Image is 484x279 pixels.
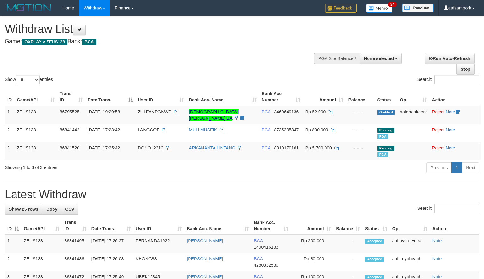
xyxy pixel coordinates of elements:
a: [PERSON_NAME] [187,256,223,261]
span: BCA [262,145,270,150]
span: [DATE] 17:23:42 [88,127,120,132]
th: Status: activate to sort column ascending [363,217,390,235]
th: Game/API: activate to sort column ascending [21,217,62,235]
td: 86841486 [62,253,89,271]
span: [DATE] 19:29:58 [88,109,120,114]
img: Feedback.jpg [325,4,357,13]
input: Search: [434,75,479,84]
span: Pending [377,128,394,133]
th: User ID: activate to sort column ascending [133,217,184,235]
td: 1 [5,235,21,253]
td: - [333,235,363,253]
th: Trans ID: activate to sort column ascending [62,217,89,235]
span: BCA [262,109,270,114]
a: Stop [456,64,475,75]
a: Note [446,145,455,150]
span: Copy 8735305847 to clipboard [274,127,299,132]
th: Status [375,88,398,106]
span: Copy 4280332530 to clipboard [254,263,278,268]
a: Reject [432,145,444,150]
td: 2 [5,124,14,142]
th: Amount: activate to sort column ascending [303,88,346,106]
td: ZEUS138 [14,142,57,160]
td: ZEUS138 [14,124,57,142]
td: [DATE] 17:26:08 [89,253,133,271]
td: aafthysreryneat [390,235,430,253]
th: Date Trans.: activate to sort column ascending [89,217,133,235]
div: - - - [348,109,372,115]
td: ZEUS138 [21,235,62,253]
span: Grabbed [377,110,395,115]
th: Op: activate to sort column ascending [390,217,430,235]
th: Action [429,88,481,106]
td: aafdhankeerz [397,106,429,124]
a: MUH MUSFIK [189,127,217,132]
label: Show entries [5,75,53,84]
th: Op: activate to sort column ascending [397,88,429,106]
img: MOTION_logo.png [5,3,53,13]
div: - - - [348,145,372,151]
span: LANGGOE [138,127,159,132]
div: PGA Site Balance / [314,53,360,64]
th: Action [430,217,479,235]
th: ID: activate to sort column descending [5,217,21,235]
a: 1 [451,162,462,173]
th: Trans ID: activate to sort column ascending [57,88,85,106]
th: Bank Acc. Name: activate to sort column ascending [186,88,259,106]
span: Copy 3460649136 to clipboard [274,109,299,114]
span: DONO12312 [138,145,163,150]
th: User ID: activate to sort column ascending [135,88,186,106]
span: Copy 8310170161 to clipboard [274,145,299,150]
input: Search: [434,204,479,213]
th: Bank Acc. Name: activate to sort column ascending [184,217,251,235]
th: Amount: activate to sort column ascending [291,217,333,235]
span: Rp 52.000 [305,109,326,114]
img: Button%20Memo.svg [366,4,393,13]
th: Date Trans.: activate to sort column descending [85,88,135,106]
td: Rp 80,000 [291,253,333,271]
th: Balance: activate to sort column ascending [333,217,363,235]
span: CSV [65,207,74,212]
span: BCA [262,127,270,132]
td: 1 [5,106,14,124]
span: 34 [388,2,397,7]
button: None selected [360,53,402,64]
td: ZEUS138 [14,106,57,124]
span: Copy 1490416133 to clipboard [254,245,278,250]
h1: Latest Withdraw [5,188,479,201]
a: [DEMOGRAPHIC_DATA][PERSON_NAME] BA [189,109,239,121]
a: [PERSON_NAME] [187,238,223,243]
a: Show 25 rows [5,204,42,215]
label: Search: [417,75,479,84]
th: Bank Acc. Number: activate to sort column ascending [251,217,291,235]
span: Rp 5.700.000 [305,145,332,150]
td: aafsreypheaph [390,253,430,271]
span: Marked by aafnoeunsreypich [377,134,388,139]
td: 3 [5,142,14,160]
a: ARKANANTA LINTANG [189,145,235,150]
span: BCA [82,39,96,45]
span: Show 25 rows [9,207,38,212]
span: Copy [46,207,57,212]
th: Bank Acc. Number: activate to sort column ascending [259,88,303,106]
td: ZEUS138 [21,253,62,271]
a: Copy [42,204,61,215]
div: Showing 1 to 3 of 3 entries [5,162,197,171]
span: BCA [254,238,263,243]
a: Reject [432,109,444,114]
span: Accepted [365,239,384,244]
a: Reject [432,127,444,132]
td: FERNANDA1922 [133,235,184,253]
th: Balance [346,88,375,106]
span: [DATE] 17:25:42 [88,145,120,150]
span: ZULFANPGNWD [138,109,171,114]
span: None selected [364,56,394,61]
span: 86795525 [60,109,79,114]
span: OXPLAY > ZEUS138 [22,39,67,45]
h1: Withdraw List [5,23,316,35]
a: Note [432,256,442,261]
span: Marked by aafnoeunsreypich [377,152,388,157]
th: ID [5,88,14,106]
th: Game/API: activate to sort column ascending [14,88,57,106]
span: Rp 800.000 [305,127,328,132]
